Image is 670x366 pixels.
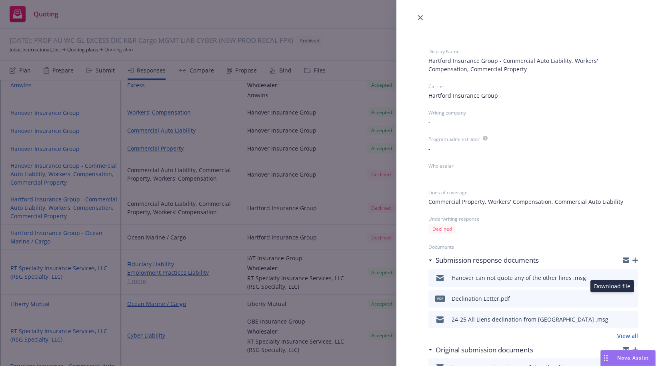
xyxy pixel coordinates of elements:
span: Display Name [428,48,638,55]
a: View all [617,332,638,340]
span: Commercial Property, Workers' Compensation, Commercial Auto Liability [428,197,623,206]
div: Download file [590,280,634,292]
a: close [416,13,425,22]
button: preview file [628,273,635,283]
div: Hanover can not quote any of the other lines .msg [452,273,586,282]
span: Nova Assist [617,354,649,361]
span: Hartford Insurance Group [428,91,498,100]
span: Documents [428,243,638,250]
span: pdf [435,296,445,302]
span: - [428,145,430,153]
button: download file [615,315,621,324]
div: Drag to move [601,350,611,366]
h3: Original submission documents [436,345,533,355]
div: Submission response documents [428,255,539,265]
button: preview file [628,294,635,304]
span: Program administrator [428,136,480,143]
h3: Submission response documents [436,255,539,265]
span: Underwriting response [428,215,638,222]
span: Lines of coverage [428,189,638,196]
div: Declined [428,224,456,234]
div: 24-25 All Liens declination from [GEOGRAPHIC_DATA] .msg [452,315,608,324]
div: Declination Letter.pdf [452,294,510,303]
span: - [428,118,430,126]
button: download file [615,273,621,283]
button: download file [615,294,621,304]
span: Carrier [428,83,638,90]
span: - [428,171,430,179]
button: Nova Assist [600,350,656,366]
span: Wholesaler [428,163,638,169]
button: preview file [628,315,635,324]
div: Original submission documents [428,345,533,355]
span: Hartford Insurance Group - Commercial Auto Liability, Workers' Compensation, Commercial Property [428,56,638,73]
span: Writing company [428,109,638,116]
